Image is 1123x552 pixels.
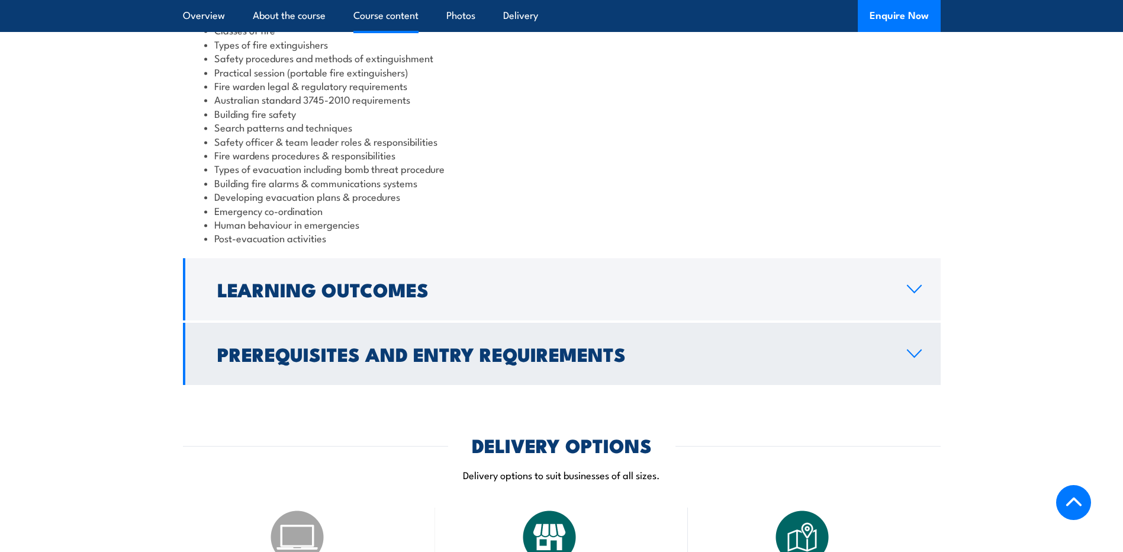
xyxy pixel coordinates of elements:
a: Learning Outcomes [183,258,941,320]
li: Emergency co-ordination [204,204,919,217]
p: Delivery options to suit businesses of all sizes. [183,468,941,482]
li: Search patterns and techniques [204,120,919,134]
h2: Prerequisites and Entry Requirements [217,345,888,362]
li: Types of fire extinguishers [204,37,919,51]
li: Safety procedures and methods of extinguishment [204,51,919,65]
li: Building fire alarms & communications systems [204,176,919,190]
li: Developing evacuation plans & procedures [204,190,919,203]
li: Types of evacuation including bomb threat procedure [204,162,919,175]
li: Post-evacuation activities [204,231,919,245]
h2: DELIVERY OPTIONS [472,437,652,453]
li: Fire wardens procedures & responsibilities [204,148,919,162]
a: Prerequisites and Entry Requirements [183,323,941,385]
h2: Learning Outcomes [217,281,888,297]
li: Human behaviour in emergencies [204,217,919,231]
li: Practical session (portable fire extinguishers) [204,65,919,79]
li: Safety officer & team leader roles & responsibilities [204,134,919,148]
li: Fire warden legal & regulatory requirements [204,79,919,92]
li: Australian standard 3745-2010 requirements [204,92,919,106]
li: Building fire safety [204,107,919,120]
